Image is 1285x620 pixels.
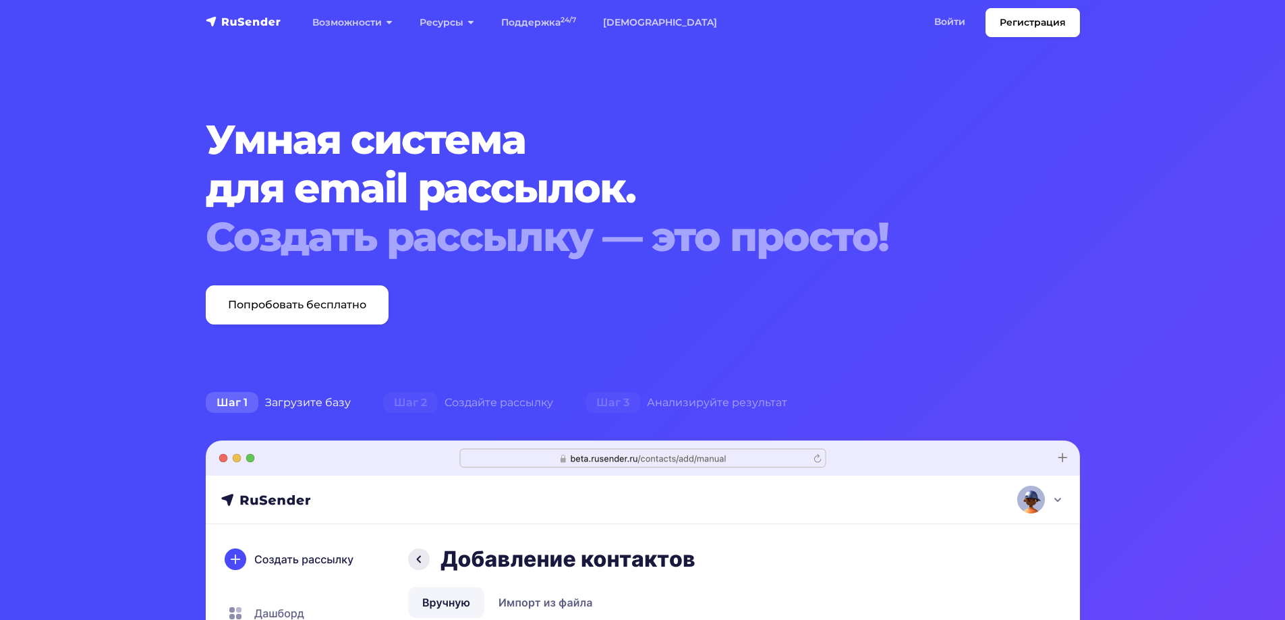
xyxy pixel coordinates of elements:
[561,16,576,24] sup: 24/7
[206,115,1006,261] h1: Умная система для email рассылок.
[206,285,389,325] a: Попробовать бесплатно
[586,392,640,414] span: Шаг 3
[488,9,590,36] a: Поддержка24/7
[206,15,281,28] img: RuSender
[206,392,258,414] span: Шаг 1
[383,392,438,414] span: Шаг 2
[367,389,569,416] div: Создайте рассылку
[206,213,1006,261] div: Создать рассылку — это просто!
[569,389,803,416] div: Анализируйте результат
[921,8,979,36] a: Войти
[406,9,488,36] a: Ресурсы
[986,8,1080,37] a: Регистрация
[299,9,406,36] a: Возможности
[190,389,367,416] div: Загрузите базу
[590,9,731,36] a: [DEMOGRAPHIC_DATA]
